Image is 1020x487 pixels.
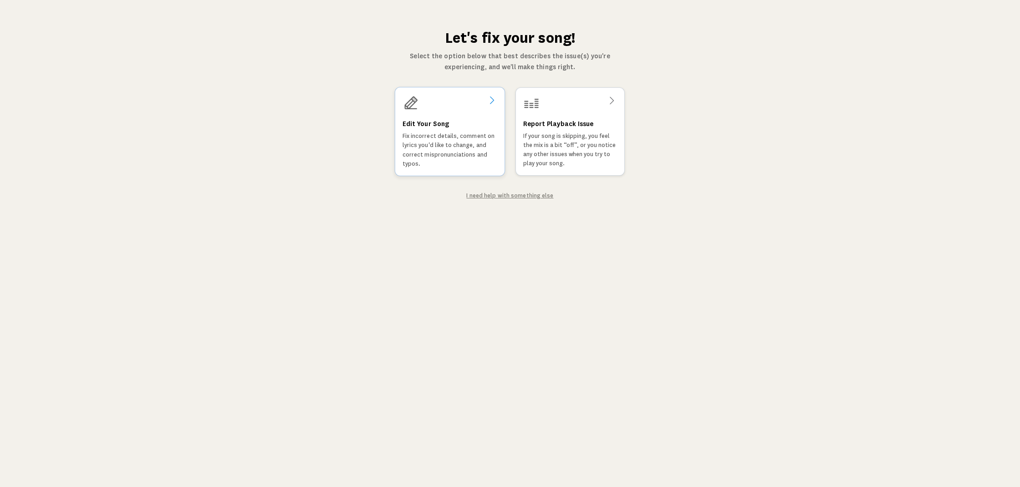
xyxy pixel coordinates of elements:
a: Edit Your SongFix incorrect details, comment on lyrics you'd like to change, and correct mispronu... [395,87,505,176]
h3: Report Playback Issue [523,119,593,130]
a: I need help with something else [466,192,553,199]
p: If your song is skipping, you feel the mix is a bit “off”, or you notice any other issues when yo... [523,132,617,168]
p: Select the option below that best describes the issue(s) you're experiencing, and we'll make thin... [394,51,626,73]
p: Fix incorrect details, comment on lyrics you'd like to change, and correct mispronunciations and ... [403,132,497,168]
h1: Let's fix your song! [394,29,626,47]
a: Report Playback IssueIf your song is skipping, you feel the mix is a bit “off”, or you notice any... [515,87,625,176]
h3: Edit Your Song [403,119,449,130]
